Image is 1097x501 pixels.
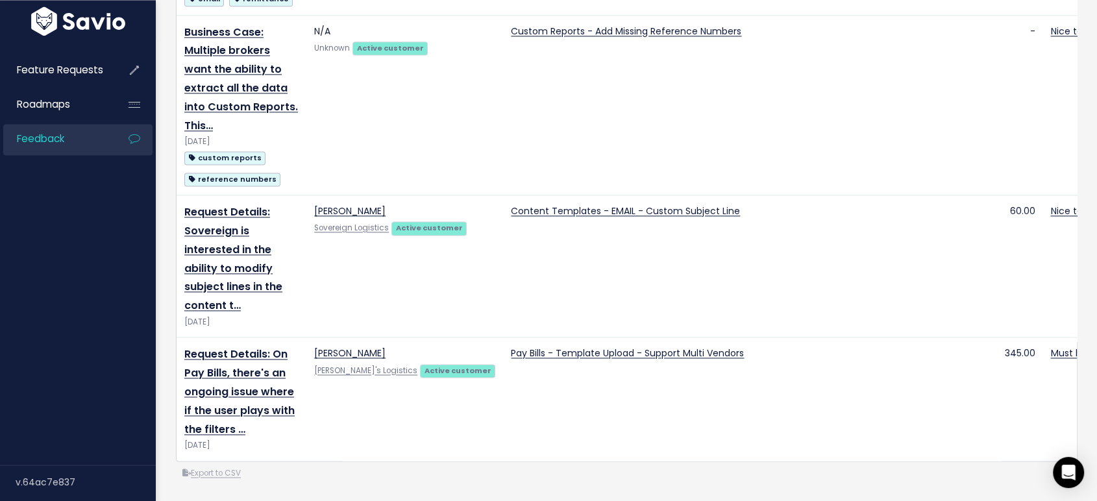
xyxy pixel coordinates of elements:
a: Request Details: On Pay Bills, there's an ongoing issue where if the user plays with the filters … [184,347,295,436]
a: Active customer [420,363,495,376]
a: [PERSON_NAME]'s Logistics [314,365,417,376]
span: reference numbers [184,173,280,186]
a: Active customer [352,41,428,54]
span: Feedback [17,132,64,145]
div: [DATE] [184,315,299,329]
td: 345.00 [983,337,1042,461]
span: custom reports [184,151,265,165]
span: Feature Requests [17,63,103,77]
a: Feedback [3,124,108,154]
strong: Active customer [425,365,491,376]
span: Roadmaps [17,97,70,111]
td: - [983,15,1042,195]
strong: Active customer [396,223,463,233]
a: reference numbers [184,171,280,187]
a: [PERSON_NAME] [314,204,386,217]
a: Business Case: Multiple brokers want the ability to extract all the data into Custom Reports. This… [184,25,298,133]
img: logo-white.9d6f32f41409.svg [28,6,129,36]
div: v.64ac7e837 [16,465,156,499]
a: Sovereign Logistics [314,223,389,233]
td: N/A [306,15,503,195]
a: Content Templates - EMAIL - Custom Subject Line [511,204,740,217]
a: Feature Requests [3,55,108,85]
div: Open Intercom Messenger [1053,457,1084,488]
a: Custom Reports - Add Missing Reference Numbers [511,25,741,38]
a: custom reports [184,149,265,165]
a: Roadmaps [3,90,108,119]
td: 60.00 [983,195,1042,337]
a: Pay Bills - Template Upload - Support Multi Vendors [511,347,744,360]
a: Request Details: Sovereign is interested in the ability to modify subject lines in the content t… [184,204,282,313]
span: Unknown [314,43,350,53]
div: [DATE] [184,135,299,149]
div: [DATE] [184,439,299,452]
strong: Active customer [357,43,424,53]
a: Export to CSV [182,468,241,478]
a: [PERSON_NAME] [314,347,386,360]
a: Active customer [391,221,467,234]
